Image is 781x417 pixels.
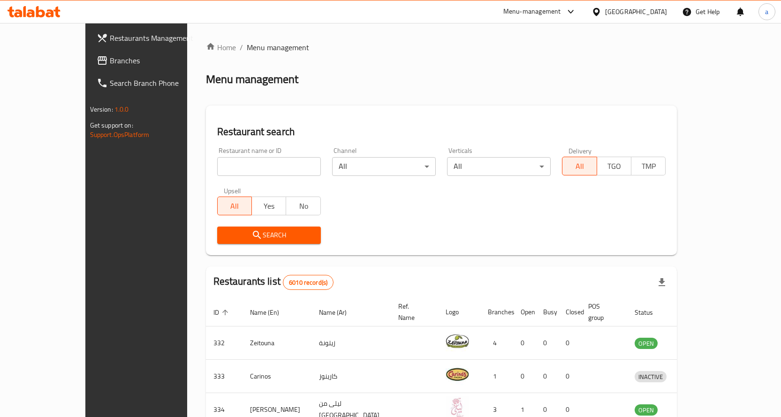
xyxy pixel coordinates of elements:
[89,72,216,94] a: Search Branch Phone
[290,199,317,213] span: No
[206,326,243,360] td: 332
[635,404,658,416] div: OPEN
[319,307,359,318] span: Name (Ar)
[446,363,469,386] img: Carinos
[631,157,666,175] button: TMP
[597,157,631,175] button: TGO
[566,159,593,173] span: All
[213,307,231,318] span: ID
[588,301,616,323] span: POS group
[240,42,243,53] li: /
[480,360,513,393] td: 1
[110,77,208,89] span: Search Branch Phone
[332,157,436,176] div: All
[651,271,673,294] div: Export file
[480,326,513,360] td: 4
[90,103,113,115] span: Version:
[503,6,561,17] div: Menu-management
[110,32,208,44] span: Restaurants Management
[256,199,282,213] span: Yes
[635,307,665,318] span: Status
[558,360,581,393] td: 0
[283,278,333,287] span: 6010 record(s)
[213,274,334,290] h2: Restaurants list
[247,42,309,53] span: Menu management
[224,187,241,194] label: Upsell
[513,360,536,393] td: 0
[569,147,592,154] label: Delivery
[225,229,313,241] span: Search
[480,298,513,326] th: Branches
[536,326,558,360] td: 0
[446,329,469,353] img: Zeitouna
[438,298,480,326] th: Logo
[286,197,320,215] button: No
[206,42,236,53] a: Home
[89,49,216,72] a: Branches
[110,55,208,66] span: Branches
[558,326,581,360] td: 0
[635,159,662,173] span: TMP
[562,157,597,175] button: All
[536,298,558,326] th: Busy
[635,405,658,416] span: OPEN
[206,72,298,87] h2: Menu management
[311,360,391,393] td: كارينوز
[90,119,133,131] span: Get support on:
[243,326,311,360] td: Zeitouna
[635,372,667,382] span: INACTIVE
[635,338,658,349] span: OPEN
[601,159,628,173] span: TGO
[605,7,667,17] div: [GEOGRAPHIC_DATA]
[311,326,391,360] td: زيتونة
[765,7,768,17] span: a
[513,326,536,360] td: 0
[206,42,677,53] nav: breadcrumb
[221,199,248,213] span: All
[513,298,536,326] th: Open
[217,125,666,139] h2: Restaurant search
[206,360,243,393] td: 333
[250,307,291,318] span: Name (En)
[243,360,311,393] td: Carinos
[89,27,216,49] a: Restaurants Management
[217,227,321,244] button: Search
[283,275,334,290] div: Total records count
[114,103,129,115] span: 1.0.0
[217,157,321,176] input: Search for restaurant name or ID..
[558,298,581,326] th: Closed
[90,129,150,141] a: Support.OpsPlatform
[536,360,558,393] td: 0
[447,157,551,176] div: All
[398,301,427,323] span: Ref. Name
[251,197,286,215] button: Yes
[217,197,252,215] button: All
